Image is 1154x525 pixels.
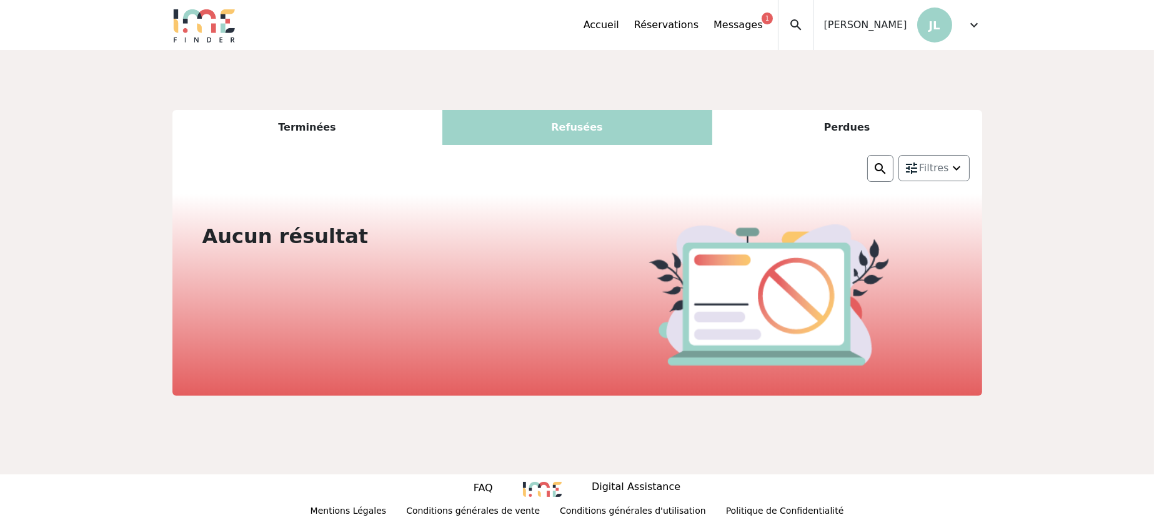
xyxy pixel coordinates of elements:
[172,110,442,145] div: Terminées
[919,161,949,176] span: Filtres
[311,504,387,520] p: Mentions Légales
[592,479,680,497] p: Digital Assistance
[949,161,964,176] img: arrow_down.png
[762,12,772,24] div: 1
[788,17,803,32] span: search
[712,110,982,145] div: Perdues
[406,504,540,520] p: Conditions générales de vente
[560,504,706,520] p: Conditions générales d'utilisation
[584,17,619,32] a: Accueil
[202,224,570,248] h2: Aucun résultat
[967,17,982,32] span: expand_more
[442,110,712,145] div: Refusées
[873,161,888,176] img: search.png
[474,481,493,498] a: FAQ
[726,504,844,520] p: Politique de Confidentialité
[523,482,562,497] img: 8235.png
[917,7,952,42] p: JL
[649,224,888,366] img: cancel.png
[824,17,907,32] span: [PERSON_NAME]
[634,17,699,32] a: Réservations
[172,7,236,42] img: Logo.png
[714,17,762,32] a: Messages1
[904,161,919,176] img: setting.png
[474,481,493,496] p: FAQ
